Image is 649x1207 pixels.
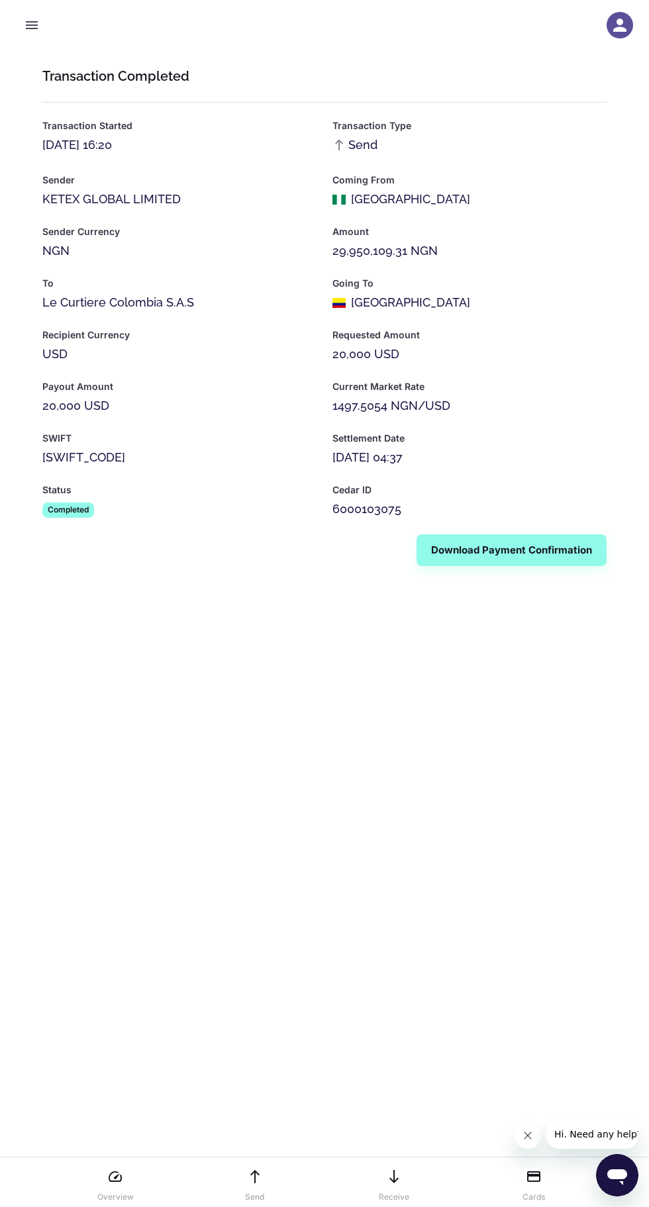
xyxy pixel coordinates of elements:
button: Download Payment Confirmation [417,534,607,566]
div: 6000103075 [332,500,607,518]
div: NGN [42,242,317,260]
h6: Coming From [332,173,607,187]
p: Receive [379,1191,409,1203]
div: USD [42,345,317,363]
span: Send [332,136,377,154]
iframe: Button to launch messaging window [596,1154,638,1196]
div: [GEOGRAPHIC_DATA] [351,293,470,312]
h6: Current Market Rate [332,379,607,394]
div: [GEOGRAPHIC_DATA] [351,190,470,209]
a: Send [231,1162,279,1203]
h1: Transaction Completed [42,66,601,86]
div: [DATE] 04:37 [332,448,607,467]
h6: SWIFT [42,431,317,446]
div: 20,000 USD [332,345,607,363]
span: Completed [42,504,94,516]
h6: Settlement Date [332,431,607,446]
h6: Transaction Started [42,119,317,133]
a: Overview [91,1162,139,1203]
h6: Sender [42,173,317,187]
div: 1497.5054 NGN/USD [332,397,607,415]
div: KETEX GLOBAL LIMITED [42,190,317,209]
div: 20,000 USD [42,397,317,415]
iframe: Message from company [546,1120,638,1149]
h6: Requested Amount [332,328,607,342]
h6: Amount [332,224,607,239]
a: Cards [510,1162,558,1203]
span: Hi. Need any help? [8,9,95,20]
h6: Payout Amount [42,379,317,394]
p: Overview [97,1191,134,1203]
iframe: Close message [515,1122,541,1149]
p: Send [245,1191,264,1203]
h6: Going To [332,276,607,291]
h6: Status [42,483,317,497]
h6: Cedar ID [332,483,607,497]
h6: Transaction Type [332,119,607,133]
p: Cards [523,1191,545,1203]
div: 29,950,109.31 NGN [332,242,607,260]
a: Receive [370,1162,418,1203]
h6: Sender Currency [42,224,317,239]
h6: To [42,276,317,291]
div: Le Curtiere Colombia S.A.S [42,293,317,312]
h6: Recipient Currency [42,328,317,342]
div: [DATE] 16:20 [42,136,317,154]
div: [SWIFT_CODE] [42,448,317,467]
